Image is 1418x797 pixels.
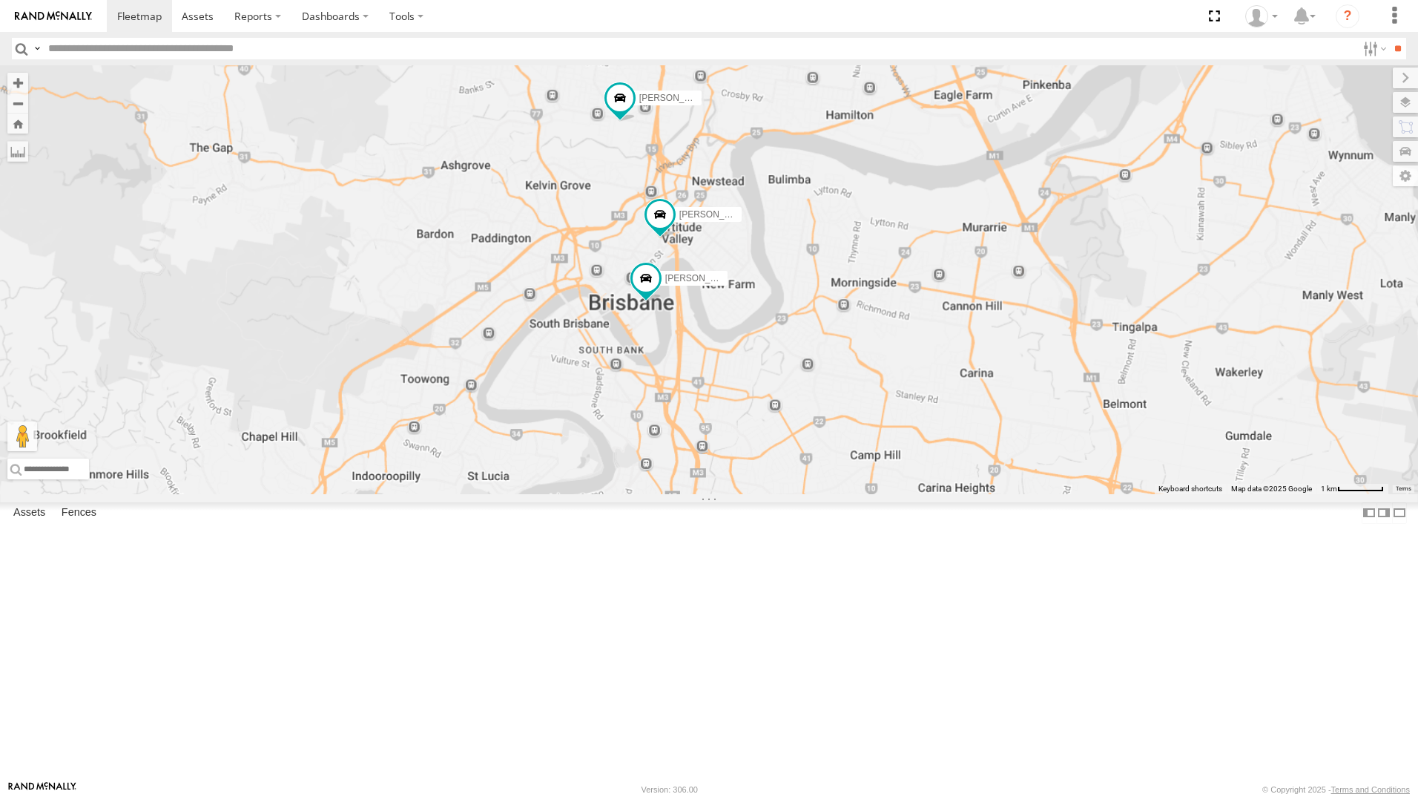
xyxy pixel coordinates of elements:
[1231,485,1312,493] span: Map data ©2025 Google
[7,114,28,134] button: Zoom Home
[642,785,698,794] div: Version: 306.00
[1321,485,1337,493] span: 1 km
[8,782,76,797] a: Visit our Website
[1336,4,1359,28] i: ?
[1158,484,1222,494] button: Keyboard shortcuts
[1357,38,1389,59] label: Search Filter Options
[31,38,43,59] label: Search Query
[7,422,37,451] button: Drag Pegman onto the map to open Street View
[1396,486,1411,492] a: Terms (opens in new tab)
[1331,785,1410,794] a: Terms and Conditions
[679,210,788,220] span: [PERSON_NAME] - 017IP4
[1392,502,1407,524] label: Hide Summary Table
[1362,502,1376,524] label: Dock Summary Table to the Left
[1376,502,1391,524] label: Dock Summary Table to the Right
[54,502,104,523] label: Fences
[1262,785,1410,794] div: © Copyright 2025 -
[1316,484,1388,494] button: Map Scale: 1 km per 59 pixels
[15,11,92,22] img: rand-logo.svg
[7,73,28,93] button: Zoom in
[7,141,28,162] label: Measure
[7,93,28,114] button: Zoom out
[1393,165,1418,186] label: Map Settings
[1240,5,1283,27] div: Marco DiBenedetto
[6,502,53,523] label: Assets
[665,273,739,283] span: [PERSON_NAME]
[639,94,751,104] span: [PERSON_NAME]- 817BG4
